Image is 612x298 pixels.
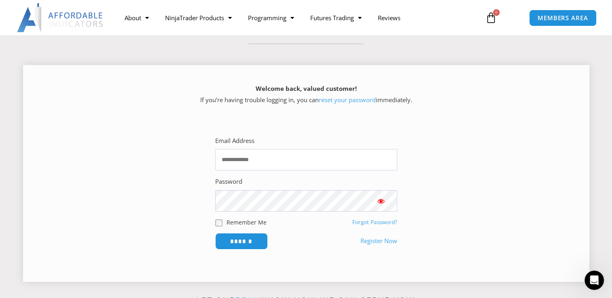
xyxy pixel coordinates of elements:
a: reset your password [319,96,376,104]
a: About [116,8,157,27]
label: Remember Me [227,218,267,227]
a: MEMBERS AREA [529,10,597,26]
nav: Menu [116,8,477,27]
a: Forgot Password? [352,218,397,226]
a: 0 [473,6,509,29]
span: MEMBERS AREA [538,15,588,21]
a: Register Now [360,235,397,247]
label: Password [215,176,242,187]
span: 0 [493,9,500,16]
iframe: Intercom live chat [584,271,604,290]
label: Email Address [215,135,254,147]
a: Programming [239,8,302,27]
button: Show password [365,190,397,212]
img: LogoAI | Affordable Indicators – NinjaTrader [17,3,104,32]
p: If you’re having trouble logging in, you can immediately. [37,83,575,106]
strong: Welcome back, valued customer! [256,84,357,92]
a: Reviews [369,8,408,27]
a: NinjaTrader Products [157,8,239,27]
a: Futures Trading [302,8,369,27]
